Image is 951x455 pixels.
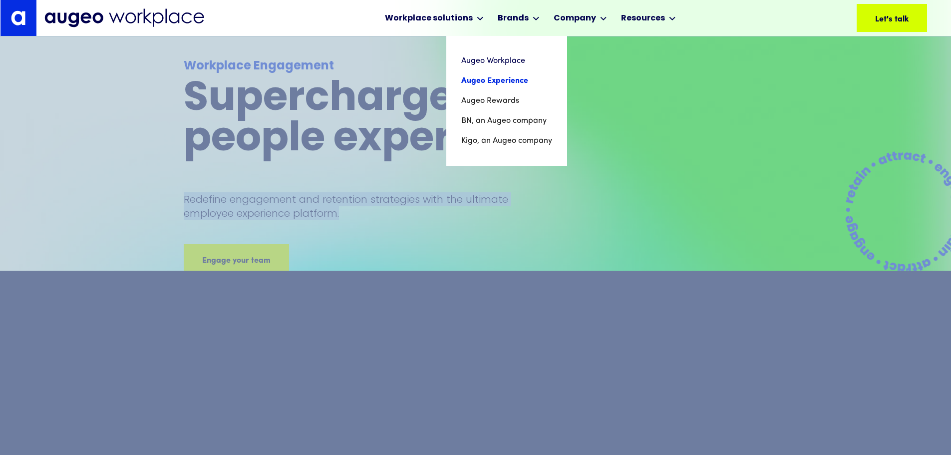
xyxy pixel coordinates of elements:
[461,71,552,91] a: Augeo Experience
[385,12,473,24] div: Workplace solutions
[857,4,927,32] a: Let's talk
[461,131,552,151] a: Kigo, an Augeo company
[498,12,529,24] div: Brands
[461,111,552,131] a: BN, an Augeo company
[554,12,596,24] div: Company
[621,12,665,24] div: Resources
[461,51,552,71] a: Augeo Workplace
[44,8,204,27] img: Augeo Workplace business unit full logo in mignight blue.
[11,10,25,25] img: Augeo's "a" monogram decorative logo in white.
[461,91,552,111] a: Augeo Rewards
[446,36,567,166] nav: Brands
